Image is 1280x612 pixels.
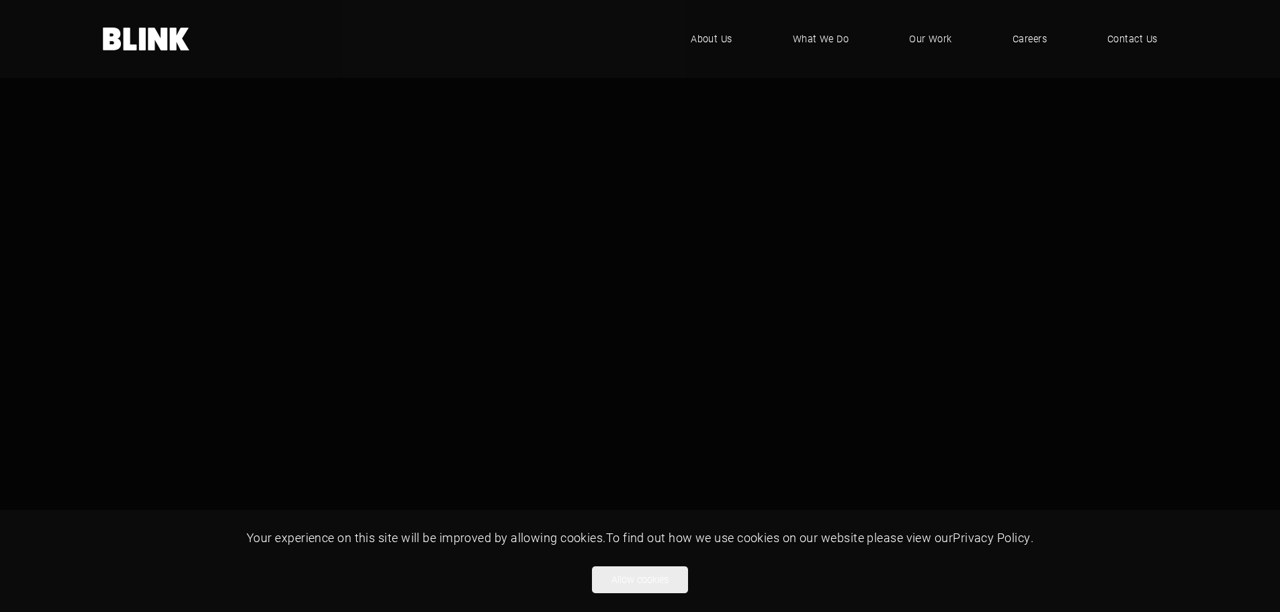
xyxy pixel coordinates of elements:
span: Our Work [909,32,952,46]
span: Your experience on this site will be improved by allowing cookies. To find out how we use cookies... [247,529,1033,545]
a: Contact Us [1087,19,1178,59]
span: What We Do [793,32,849,46]
a: About Us [671,19,753,59]
span: Contact Us [1107,32,1158,46]
span: About Us [691,32,732,46]
a: Home [103,28,190,50]
a: Careers [992,19,1067,59]
a: What We Do [773,19,869,59]
button: Allow cookies [592,566,688,593]
a: Our Work [889,19,972,59]
a: Privacy Policy [953,529,1030,545]
span: Careers [1013,32,1047,46]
